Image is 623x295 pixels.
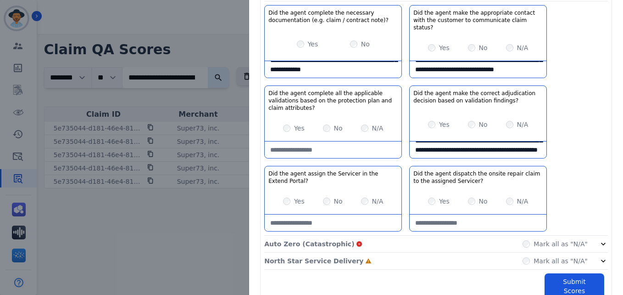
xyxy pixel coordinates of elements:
[334,124,343,133] label: No
[413,90,543,104] h3: Did the agent make the correct adjudication decision based on validation findings?
[517,43,528,52] label: N/A
[268,9,398,24] h3: Did the agent complete the necessary documentation (e.g. claim / contract note)?
[372,197,384,206] label: N/A
[264,256,363,266] p: North Star Service Delivery
[308,40,318,49] label: Yes
[534,256,588,266] label: Mark all as "N/A"
[479,43,488,52] label: No
[264,239,354,249] p: Auto Zero (Catastrophic)
[268,90,398,112] h3: Did the agent complete all the applicable validations based on the protection plan and claim attr...
[413,170,543,185] h3: Did the agent dispatch the onsite repair claim to the assigned Servicer?
[268,170,398,185] h3: Did the agent assign the Servicer in the Extend Portal?
[361,40,370,49] label: No
[439,43,450,52] label: Yes
[517,197,528,206] label: N/A
[479,120,488,129] label: No
[439,197,450,206] label: Yes
[294,124,305,133] label: Yes
[534,239,588,249] label: Mark all as "N/A"
[439,120,450,129] label: Yes
[479,197,488,206] label: No
[517,120,528,129] label: N/A
[413,9,543,31] h3: Did the agent make the appropriate contact with the customer to communicate claim status?
[372,124,384,133] label: N/A
[334,197,343,206] label: No
[294,197,305,206] label: Yes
